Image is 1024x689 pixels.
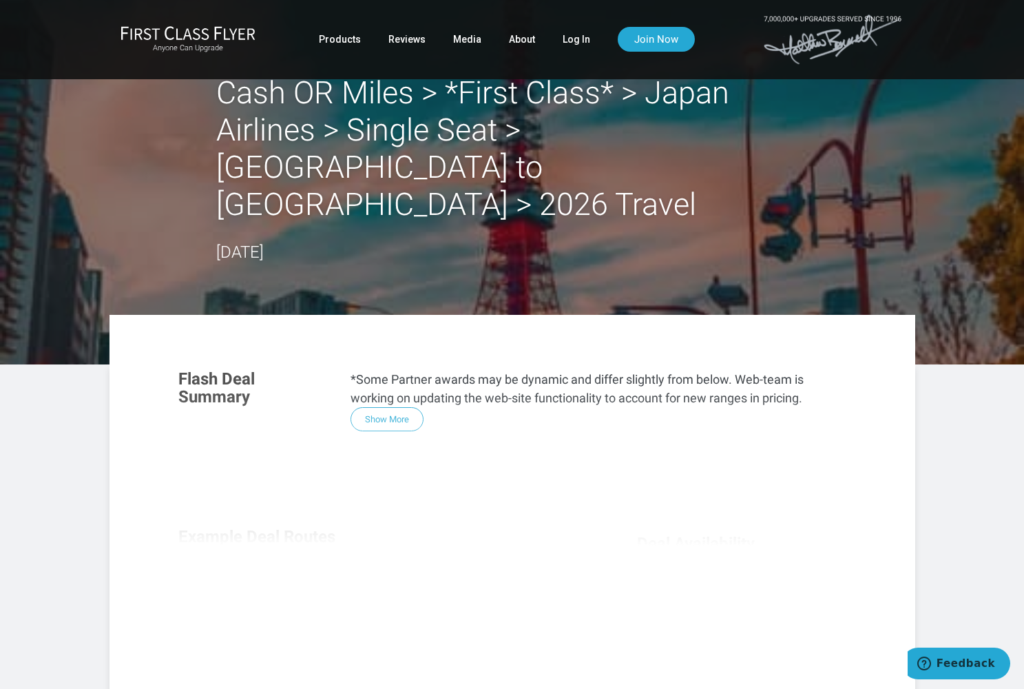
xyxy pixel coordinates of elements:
iframe: Opens a widget where you can find more information [908,648,1010,682]
p: *Some Partner awards may be dynamic and differ slightly from below. Web-team is working on updati... [351,370,846,407]
small: Anyone Can Upgrade [121,43,255,53]
h2: Cash OR Miles > *First Class* > Japan Airlines > Single Seat >[GEOGRAPHIC_DATA] to [GEOGRAPHIC_DA... [216,74,808,223]
a: Reviews [388,27,426,52]
a: Log In [563,27,590,52]
a: Media [453,27,481,52]
a: First Class FlyerAnyone Can Upgrade [121,25,255,53]
a: Join Now [618,27,695,52]
h3: Flash Deal Summary [178,370,330,407]
a: About [509,27,535,52]
time: [DATE] [216,243,264,262]
img: First Class Flyer [121,25,255,40]
a: Products [319,27,361,52]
